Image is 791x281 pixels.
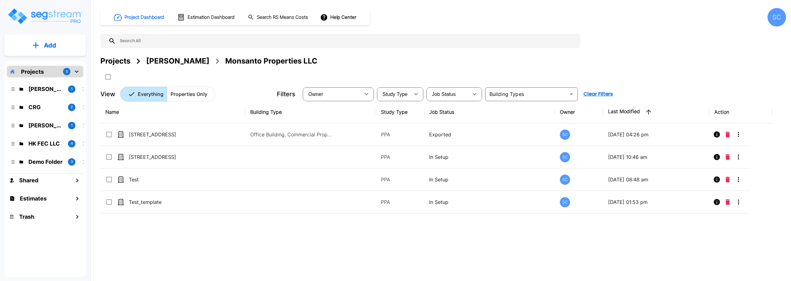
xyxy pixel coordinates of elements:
th: Job Status [424,101,555,123]
p: In Setup [429,198,550,206]
h1: Project Dashboard [125,14,164,21]
button: Estimation Dashboard [175,11,238,24]
p: PPA [381,131,419,138]
p: PPA [381,176,419,183]
button: Properties Only [167,87,215,101]
p: 1 [71,123,73,128]
button: Search RS Means Costs [245,11,311,23]
p: [DATE] 10:46 am [608,153,704,161]
button: More-Options [732,151,745,163]
p: [DATE] 01:53 pm [608,198,704,206]
p: Exported [429,131,550,138]
input: Search All [116,34,577,48]
div: Select [304,85,360,103]
button: More-Options [732,173,745,186]
th: Name [100,101,245,123]
p: [STREET_ADDRESS] [129,153,191,161]
p: PPA [381,198,419,206]
p: Add [44,41,56,50]
p: 2 [71,105,73,110]
button: Delete [723,151,732,163]
p: PPA [381,153,419,161]
p: Properties Only [171,90,207,98]
button: Add [4,36,86,54]
p: [DATE] 04:26 pm [608,131,704,138]
th: Study Type [376,101,424,123]
div: Select [378,85,410,103]
h1: Search RS Means Costs [257,14,308,21]
div: SC [560,197,570,207]
span: Study Type [383,92,408,97]
button: Info [711,151,723,163]
p: HK FEC LLC [28,139,63,148]
p: Mike Powell [28,121,63,130]
th: Owner [555,101,603,123]
div: SC [560,130,570,140]
p: In Setup [429,153,550,161]
button: Info [711,196,723,208]
button: Clear Filters [581,88,615,100]
div: Projects [100,56,130,67]
h1: Estimates [20,194,47,203]
th: Last Modified [603,101,709,123]
th: Building Type [245,101,376,123]
button: SelectAll [102,71,114,83]
div: SC [560,152,570,162]
p: 1 [71,86,73,92]
div: Select [428,85,468,103]
button: Everything [120,87,167,101]
button: More-Options [732,128,745,141]
button: Delete [723,196,732,208]
p: 4 [71,141,73,146]
p: Projects [21,68,44,76]
div: SC [560,175,570,185]
div: Monsanto Properties LLC [225,56,317,67]
h1: Shared [19,176,38,184]
button: More-Options [732,196,745,208]
p: Demo Folder [28,158,63,166]
input: Building Types [487,90,566,98]
p: Everything [138,90,163,98]
p: 3 [71,159,73,164]
div: Platform [120,87,215,101]
p: [STREET_ADDRESS] [129,131,191,138]
span: Owner [308,92,323,97]
h1: Trash [19,213,34,221]
button: Delete [723,173,732,186]
th: Action [709,101,772,123]
button: Info [711,128,723,141]
p: 5 [66,69,68,74]
p: [DATE] 08:48 am [608,176,704,183]
div: SC [768,8,786,27]
p: Office Building, Commercial Property Site [250,131,334,138]
p: Brandon Monsanto [28,85,63,93]
button: Delete [723,128,732,141]
img: Logo [7,7,83,25]
p: CRG [28,103,63,111]
span: Job Status [432,92,456,97]
p: View [100,89,115,99]
button: Open [567,90,576,98]
p: Test_template [129,198,191,206]
div: [PERSON_NAME] [146,56,209,67]
button: Help Center [319,11,359,23]
p: Filters [277,89,295,99]
button: Project Dashboard [111,10,167,24]
p: Test [129,176,191,183]
button: Info [711,173,723,186]
h1: Estimation Dashboard [188,14,235,21]
p: In Setup [429,176,550,183]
